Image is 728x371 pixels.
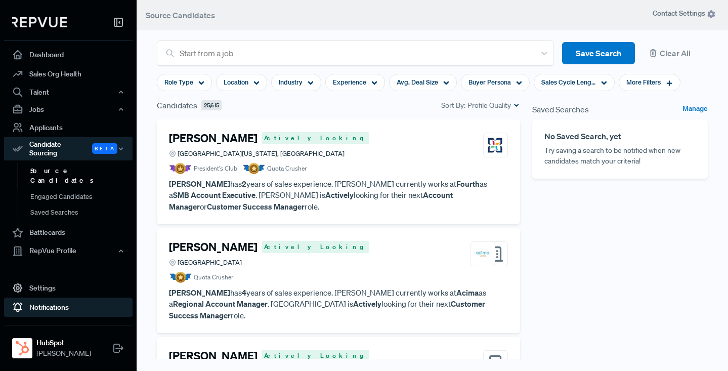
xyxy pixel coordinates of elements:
[562,42,635,65] button: Save Search
[325,190,354,200] strong: Actively
[18,189,146,205] a: Engaged Candidates
[4,45,133,64] a: Dashboard
[643,42,708,65] button: Clear All
[333,77,366,87] span: Experience
[92,143,117,154] span: Beta
[468,77,511,87] span: Buyer Persona
[185,215,203,225] label: Aland
[541,77,596,87] span: Sales Cycle Length
[544,132,696,141] h6: No Saved Search, yet
[289,111,312,118] span: Clear
[185,338,256,348] label: [GEOGRAPHIC_DATA]
[164,77,193,87] span: Role Type
[532,103,589,115] span: Saved Searches
[474,245,492,263] img: Acima
[486,136,504,154] img: Fourth
[441,100,520,111] div: Sort By:
[224,77,248,87] span: Location
[12,17,67,27] img: RepVue
[626,77,661,87] span: More Filters
[397,77,438,87] span: Avg. Deal Size
[157,99,197,111] span: Candidates
[456,179,480,189] strong: Fourth
[682,103,708,115] a: Manage
[185,310,256,320] label: [GEOGRAPHIC_DATA]
[169,178,508,213] p: has years of sales experience. [PERSON_NAME] currently works at as a . [PERSON_NAME] is looking f...
[185,257,256,267] label: [GEOGRAPHIC_DATA]
[170,158,258,169] span: Show Only Current Location
[467,100,511,111] span: Profile Quality
[4,298,133,317] a: Notifications
[18,163,146,189] a: Source Candidates
[170,128,312,145] input: Search locations
[353,299,381,309] strong: Actively
[4,137,133,160] div: Candidate Sourcing
[185,285,312,306] label: [GEOGRAPHIC_DATA], [GEOGRAPHIC_DATA]
[4,84,133,101] button: Talent
[4,64,133,84] a: Sales Org Health
[185,243,256,254] label: [GEOGRAPHIC_DATA]
[169,287,508,321] p: has years of sales experience. [PERSON_NAME] currently works at as a . [GEOGRAPHIC_DATA] is looki...
[4,223,133,242] a: Battlecards
[146,10,215,20] span: Source Candidates
[4,137,133,160] button: Candidate Sourcing Beta
[4,278,133,298] a: Settings
[185,352,256,362] label: [GEOGRAPHIC_DATA]
[4,242,133,260] button: RepVue Profile
[14,340,30,356] img: HubSpot
[653,8,716,19] span: Contact Settings
[18,204,146,221] a: Saved Searches
[4,101,133,118] button: Jobs
[185,229,223,239] label: [US_STATE]
[170,109,198,120] span: Location
[279,77,303,87] span: Industry
[36,348,91,359] span: [PERSON_NAME]
[185,200,223,211] label: [US_STATE]
[185,186,256,197] label: [GEOGRAPHIC_DATA]
[544,145,696,167] p: Try saving a search to be notified when new candidates match your criteria!
[4,325,133,363] a: HubSpotHubSpot[PERSON_NAME]
[36,338,91,348] strong: HubSpot
[456,287,479,298] strong: Acima
[4,118,133,137] a: Applicants
[185,271,223,281] label: [US_STATE]
[185,324,256,335] label: [GEOGRAPHIC_DATA]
